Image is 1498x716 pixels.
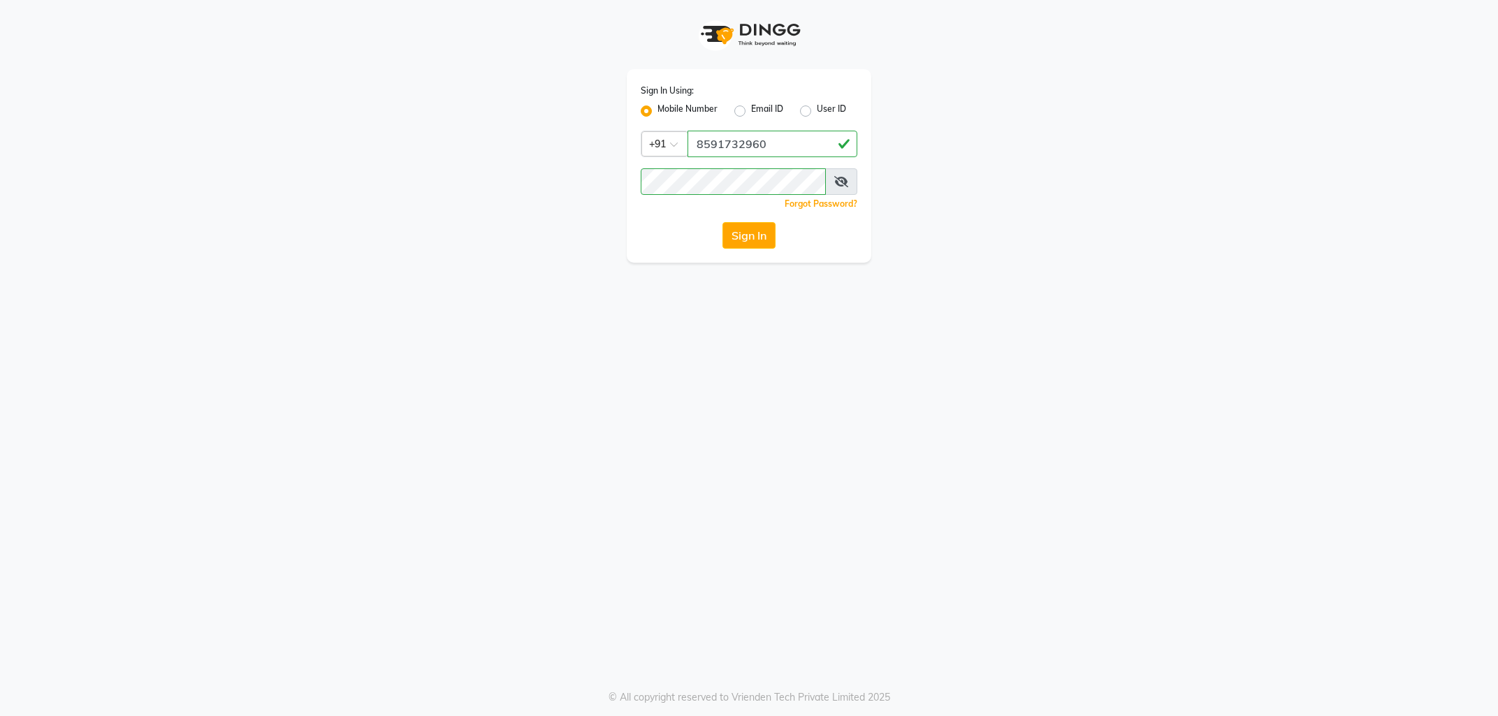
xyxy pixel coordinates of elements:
input: Username [688,131,857,157]
label: Email ID [751,103,783,119]
label: Sign In Using: [641,85,694,97]
a: Forgot Password? [785,198,857,209]
label: Mobile Number [657,103,718,119]
img: logo1.svg [693,14,805,55]
button: Sign In [722,222,776,249]
label: User ID [817,103,846,119]
input: Username [641,168,826,195]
